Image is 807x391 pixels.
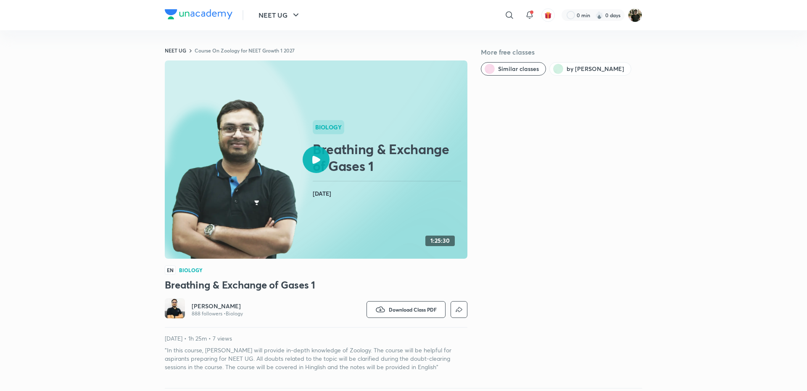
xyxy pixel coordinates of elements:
h3: Breathing & Exchange of Gases 1 [165,278,467,291]
span: Download Class PDF [389,306,437,313]
button: Similar classes [481,62,546,76]
h5: More free classes [481,47,642,57]
img: avatar [544,11,552,19]
img: Company Logo [165,9,232,19]
button: NEET UG [253,7,306,24]
a: Company Logo [165,9,232,21]
a: NEET UG [165,47,186,54]
img: Chiranjeevi Chandan [628,8,642,22]
a: [PERSON_NAME] [192,302,243,310]
button: avatar [541,8,555,22]
p: 888 followers • Biology [192,310,243,317]
span: by Arpit Gupta [567,65,624,73]
p: "In this course, [PERSON_NAME] will provide in-depth knowledge of Zoology. The course will be hel... [165,346,467,371]
img: Avatar [165,298,185,318]
p: [DATE] • 1h 25m • 7 views [165,334,467,343]
h4: 1:25:30 [430,237,450,244]
a: Course On Zoology for NEET Growth 1 2027 [195,47,295,54]
h2: Breathing & Exchange of Gases 1 [313,141,464,174]
button: by Arpit Gupta [549,62,631,76]
img: streak [595,11,604,19]
span: EN [165,265,176,275]
span: Similar classes [498,65,539,73]
button: Download Class PDF [367,301,446,318]
h4: Biology [179,268,203,273]
h4: [DATE] [313,188,464,199]
a: Avatar [165,298,185,320]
